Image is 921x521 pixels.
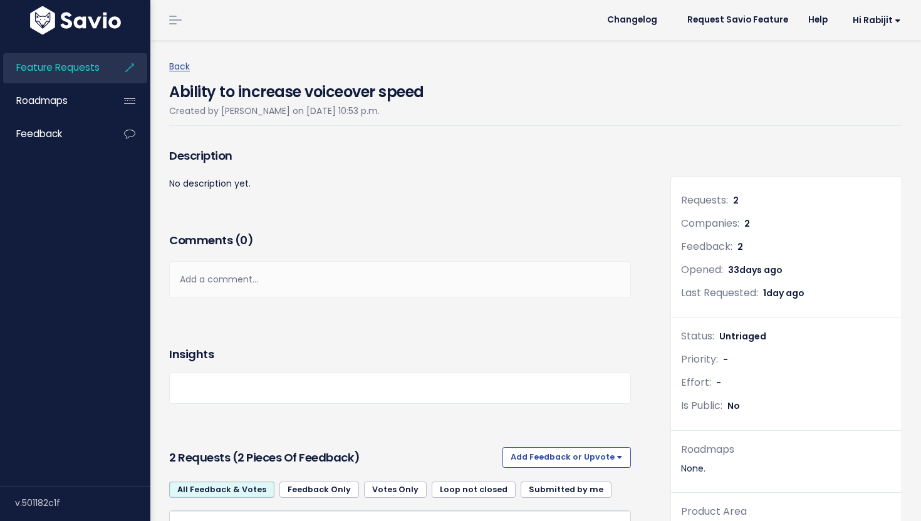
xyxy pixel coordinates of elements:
a: Feature Requests [3,53,104,82]
span: Priority: [681,352,718,366]
a: Feedback Only [279,482,359,498]
span: Hi Rabijit [853,16,901,25]
div: v.501182c1f [15,487,150,519]
span: 2 [733,194,739,207]
h3: 2 Requests (2 pieces of Feedback) [169,449,497,467]
span: day ago [766,287,804,299]
span: 0 [240,232,247,248]
div: Product Area [681,503,892,521]
span: - [716,376,721,389]
a: Votes Only [364,482,427,498]
a: Help [798,11,838,29]
span: days ago [739,264,783,276]
span: Feature Requests [16,61,100,74]
span: Roadmaps [16,94,68,107]
span: Opened: [681,262,723,277]
img: logo-white.9d6f32f41409.svg [27,6,124,34]
div: None. [681,461,892,477]
span: 2 [737,240,743,253]
span: Requests: [681,193,728,207]
h3: Insights [169,346,214,363]
a: Submitted by me [521,482,611,498]
a: Back [169,60,190,73]
span: Effort: [681,375,711,389]
h4: Ability to increase voiceover speed [169,75,424,103]
span: Feedback [16,127,62,140]
a: Feedback [3,120,104,148]
span: Status: [681,329,714,343]
h3: Comments ( ) [169,232,631,249]
h3: Description [169,147,631,165]
span: 33 [728,264,783,276]
a: All Feedback & Votes [169,482,274,498]
div: Roadmaps [681,441,892,459]
span: Changelog [607,16,657,24]
span: Untriaged [719,330,766,343]
span: Feedback: [681,239,732,254]
span: 1 [763,287,804,299]
a: Request Savio Feature [677,11,798,29]
span: 2 [744,217,750,230]
span: Is Public: [681,398,722,413]
a: Roadmaps [3,86,104,115]
span: No [727,400,740,412]
button: Add Feedback or Upvote [502,447,631,467]
a: Hi Rabijit [838,11,911,30]
span: - [723,353,728,366]
a: Loop not closed [432,482,516,498]
span: Last Requested: [681,286,758,300]
div: Add a comment... [169,261,631,298]
p: No description yet. [169,176,631,192]
span: Created by [PERSON_NAME] on [DATE] 10:53 p.m. [169,105,380,117]
span: Companies: [681,216,739,230]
